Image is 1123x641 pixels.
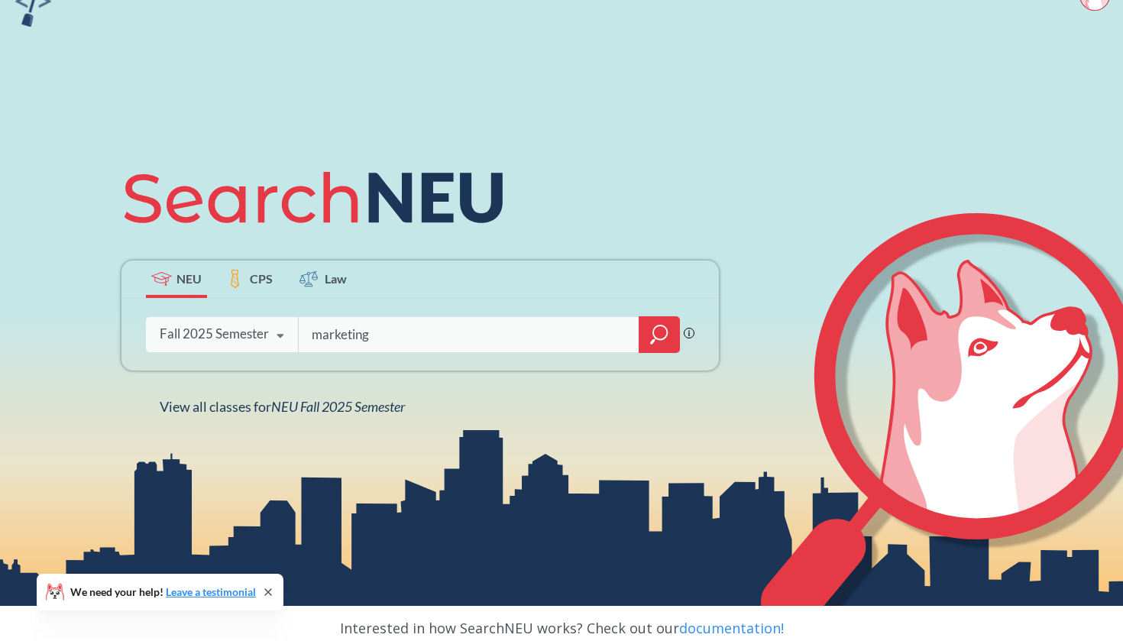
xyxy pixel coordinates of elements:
[160,398,405,415] span: View all classes for
[70,587,256,597] span: We need your help!
[160,325,269,342] div: Fall 2025 Semester
[176,270,202,287] span: NEU
[639,316,680,353] div: magnifying glass
[166,585,256,598] a: Leave a testimonial
[310,319,628,351] input: Class, professor, course number, "phrase"
[679,619,784,637] a: documentation!
[325,270,347,287] span: Law
[650,324,668,345] svg: magnifying glass
[271,398,405,415] span: NEU Fall 2025 Semester
[250,270,273,287] span: CPS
